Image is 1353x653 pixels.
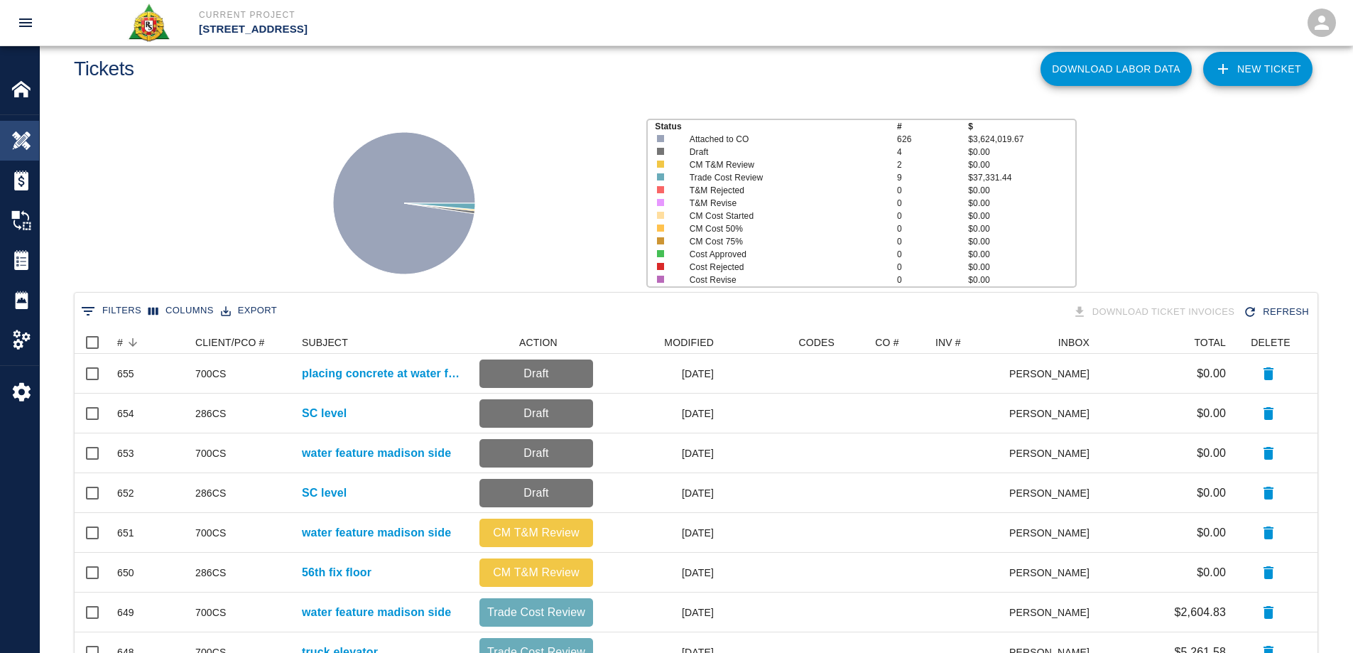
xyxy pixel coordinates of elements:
[199,21,754,38] p: [STREET_ADDRESS]
[1058,331,1090,354] div: INBOX
[600,553,721,593] div: [DATE]
[195,367,227,381] div: 700CS
[1233,331,1304,354] div: DELETE
[302,445,451,462] a: water feature madison side
[74,58,134,81] h1: Tickets
[110,331,188,354] div: #
[897,171,968,184] p: 9
[117,486,134,500] div: 652
[295,331,472,354] div: SUBJECT
[897,120,968,133] p: #
[1197,405,1226,422] p: $0.00
[1010,354,1097,394] div: [PERSON_NAME]
[1010,473,1097,513] div: [PERSON_NAME]
[1010,593,1097,632] div: [PERSON_NAME]
[897,197,968,210] p: 0
[117,526,134,540] div: 651
[519,331,558,354] div: ACTION
[302,564,371,581] a: 56th fix floor
[1282,585,1353,653] iframe: Chat Widget
[664,331,714,354] div: MODIFIED
[1010,394,1097,433] div: [PERSON_NAME]
[302,485,347,502] p: SC level
[928,331,1010,354] div: INV #
[302,365,465,382] p: placing concrete at water feature madison side
[897,261,968,274] p: 0
[897,210,968,222] p: 0
[968,133,1075,146] p: $3,624,019.67
[968,171,1075,184] p: $37,331.44
[1010,553,1097,593] div: [PERSON_NAME]
[600,593,721,632] div: [DATE]
[485,365,587,382] p: Draft
[935,331,961,354] div: INV #
[117,446,134,460] div: 653
[188,331,295,354] div: CLIENT/PCO #
[1240,300,1315,325] button: Refresh
[1251,331,1290,354] div: DELETE
[690,133,876,146] p: Attached to CO
[690,235,876,248] p: CM Cost 75%
[600,513,721,553] div: [DATE]
[1010,331,1097,354] div: INBOX
[77,300,145,323] button: Show filters
[690,261,876,274] p: Cost Rejected
[1010,433,1097,473] div: [PERSON_NAME]
[485,604,587,621] p: Trade Cost Review
[117,331,123,354] div: #
[127,3,170,43] img: Roger & Sons Concrete
[968,274,1075,286] p: $0.00
[968,222,1075,235] p: $0.00
[600,331,721,354] div: MODIFIED
[968,184,1075,197] p: $0.00
[195,605,227,620] div: 700CS
[968,210,1075,222] p: $0.00
[195,486,227,500] div: 286CS
[1197,524,1226,541] p: $0.00
[117,406,134,421] div: 654
[1040,52,1192,86] button: Download Labor Data
[897,274,968,286] p: 0
[195,446,227,460] div: 700CS
[195,566,227,580] div: 286CS
[199,9,754,21] p: Current Project
[690,171,876,184] p: Trade Cost Review
[600,433,721,473] div: [DATE]
[302,604,451,621] a: water feature madison side
[302,405,347,422] p: SC level
[1197,445,1226,462] p: $0.00
[472,331,600,354] div: ACTION
[1197,564,1226,581] p: $0.00
[485,445,587,462] p: Draft
[897,222,968,235] p: 0
[1070,300,1241,325] div: Tickets download in groups of 15
[217,300,281,322] button: Export
[968,235,1075,248] p: $0.00
[690,248,876,261] p: Cost Approved
[117,367,134,381] div: 655
[842,331,928,354] div: CO #
[1197,485,1226,502] p: $0.00
[302,331,348,354] div: SUBJECT
[485,485,587,502] p: Draft
[600,354,721,394] div: [DATE]
[690,197,876,210] p: T&M Revise
[690,210,876,222] p: CM Cost Started
[1174,604,1226,621] p: $2,604.83
[690,146,876,158] p: Draft
[875,331,898,354] div: CO #
[655,120,897,133] p: Status
[123,333,143,352] button: Sort
[117,605,134,620] div: 649
[968,261,1075,274] p: $0.00
[968,248,1075,261] p: $0.00
[798,331,835,354] div: CODES
[485,524,587,541] p: CM T&M Review
[302,524,451,541] a: water feature madison side
[485,405,587,422] p: Draft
